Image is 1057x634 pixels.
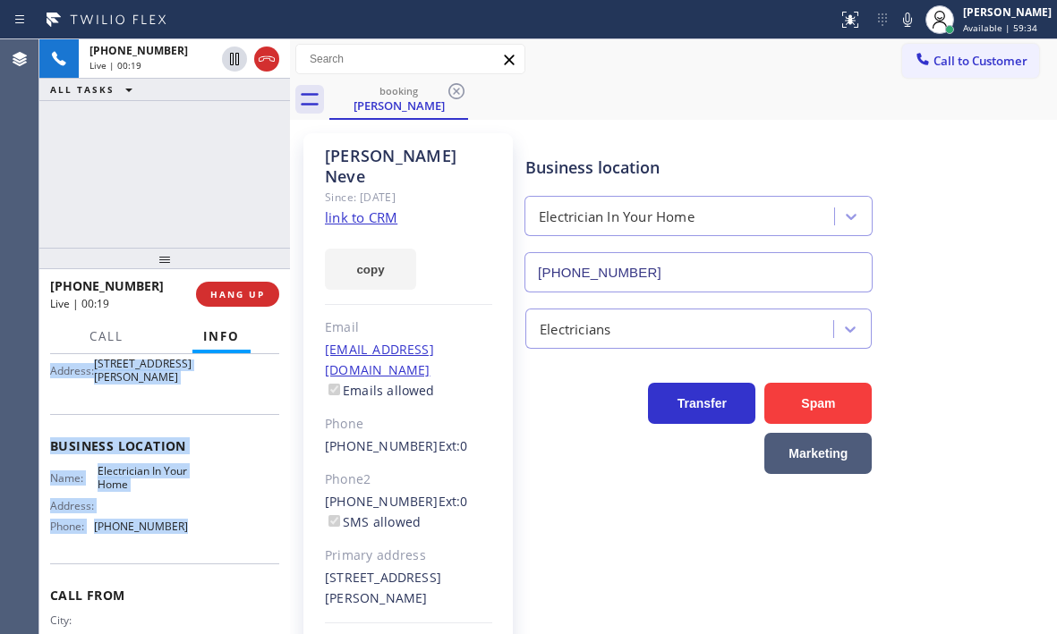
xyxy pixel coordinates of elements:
span: ALL TASKS [50,83,115,96]
div: Phone2 [325,469,492,490]
input: Search [296,45,524,73]
div: Phone [325,414,492,435]
label: Emails allowed [325,382,435,399]
div: Since: [DATE] [325,187,492,207]
div: Electricians [540,318,610,339]
a: [PHONE_NUMBER] [325,437,439,454]
span: Available | 59:34 [963,21,1037,34]
span: [STREET_ADDRESS][PERSON_NAME] [94,357,192,385]
button: Spam [764,383,872,424]
span: Address: [50,499,98,512]
span: Call to Customer [933,53,1027,69]
button: Transfer [648,383,755,424]
span: Ext: 0 [439,493,468,510]
div: [PERSON_NAME] [963,4,1052,20]
div: Primary address [325,545,492,566]
span: [PHONE_NUMBER] [50,277,164,294]
div: [STREET_ADDRESS][PERSON_NAME] [325,568,492,609]
div: [PERSON_NAME] [331,97,466,114]
a: [EMAIL_ADDRESS][DOMAIN_NAME] [325,341,434,378]
button: Hang up [254,46,279,72]
label: SMS allowed [325,513,421,530]
span: Ext: 0 [439,437,468,454]
button: Call [79,319,134,354]
div: Electrician In Your Home [539,207,695,227]
button: Call to Customer [902,44,1039,78]
span: Info [203,328,240,344]
input: SMS allowed [328,515,340,527]
button: Info [192,319,251,354]
span: Live | 00:19 [50,296,109,311]
button: copy [325,249,416,290]
button: Mute [895,7,920,32]
input: Emails allowed [328,384,340,395]
a: link to CRM [325,208,397,226]
div: Email [325,317,492,338]
input: Phone Number [524,252,873,292]
div: booking [331,84,466,97]
span: Live | 00:19 [90,59,141,72]
span: Call From [50,587,279,604]
div: [PERSON_NAME] Neve [325,146,492,187]
span: Phone: [50,520,94,533]
div: Daniel Neve [331,80,466,118]
button: HANG UP [196,282,279,307]
a: [PHONE_NUMBER] [325,493,439,510]
span: Name: [50,471,98,485]
button: Marketing [764,433,872,474]
button: ALL TASKS [39,79,150,100]
span: Electrician In Your Home [98,464,187,492]
span: City: [50,613,98,627]
span: [PHONE_NUMBER] [94,520,188,533]
span: Address: [50,364,94,377]
button: Hold Customer [222,46,247,72]
div: Business location [525,156,872,180]
span: HANG UP [210,288,265,300]
span: [PHONE_NUMBER] [90,43,188,58]
span: Call [90,328,124,344]
span: Business location [50,437,279,454]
